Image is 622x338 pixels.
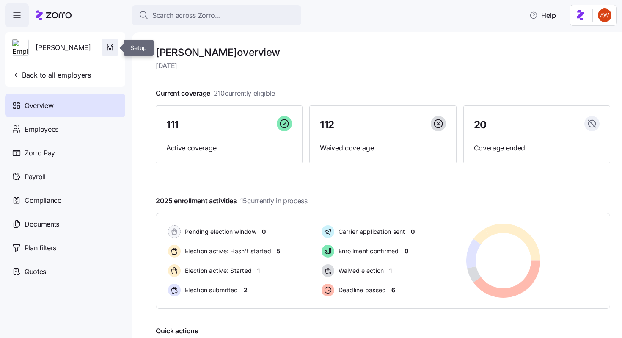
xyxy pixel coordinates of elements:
span: Waived election [336,266,384,275]
span: 0 [405,247,408,255]
span: Compliance [25,195,61,206]
span: 1 [389,266,392,275]
span: Payroll [25,172,46,182]
span: Current coverage [156,88,275,99]
span: Quotes [25,266,46,277]
a: Plan filters [5,236,125,260]
a: Payroll [5,165,125,188]
span: Carrier application sent [336,227,405,236]
a: Documents [5,212,125,236]
span: 111 [166,120,179,130]
span: Employees [25,124,58,135]
span: 20 [474,120,487,130]
span: 5 [277,247,281,255]
a: Overview [5,94,125,117]
span: 2025 enrollment activities [156,196,308,206]
span: Election active: Hasn't started [182,247,271,255]
span: Overview [25,100,53,111]
a: Zorro Pay [5,141,125,165]
span: Waived coverage [320,143,446,153]
img: 3c671664b44671044fa8929adf5007c6 [598,8,611,22]
span: Deadline passed [336,286,386,294]
span: Help [529,10,556,20]
span: Plan filters [25,243,56,253]
span: Pending election window [182,227,256,236]
span: Enrollment confirmed [336,247,399,255]
button: Back to all employers [8,66,94,83]
span: Quick actions [156,326,198,336]
span: [DATE] [156,61,610,71]
span: 0 [411,227,415,236]
span: Election active: Started [182,266,252,275]
span: 6 [391,286,395,294]
h1: [PERSON_NAME] overview [156,46,610,59]
span: [PERSON_NAME] [36,42,91,53]
a: Compliance [5,188,125,212]
span: Documents [25,219,59,230]
span: Coverage ended [474,143,600,153]
button: Help [523,7,563,24]
span: Zorro Pay [25,148,55,158]
span: 0 [262,227,266,236]
span: 1 [257,266,260,275]
a: Quotes [5,260,125,283]
span: 15 currently in process [240,196,308,206]
span: 2 [244,286,248,294]
img: Employer logo [12,39,28,56]
button: Search across Zorro... [132,5,301,25]
a: Employees [5,117,125,141]
span: Search across Zorro... [152,10,221,21]
span: Active coverage [166,143,292,153]
span: Back to all employers [12,70,91,80]
span: Election submitted [182,286,238,294]
span: 210 currently eligible [214,88,275,99]
span: 112 [320,120,334,130]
